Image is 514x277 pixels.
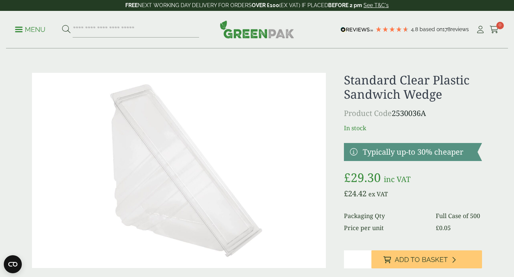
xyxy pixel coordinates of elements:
[344,169,351,185] span: £
[395,256,448,264] span: Add to Basket
[420,26,443,32] span: Based on
[375,26,409,33] div: 4.78 Stars
[363,2,389,8] a: See T&C's
[490,24,499,35] a: 0
[411,26,420,32] span: 4.8
[252,2,279,8] strong: OVER £100
[368,190,388,198] span: ex VAT
[344,211,427,220] dt: Packaging Qty
[344,223,427,232] dt: Price per unit
[125,2,138,8] strong: FREE
[344,188,348,199] span: £
[344,169,381,185] bdi: 29.30
[490,26,499,33] i: Cart
[436,224,451,232] bdi: 0.05
[344,188,366,199] bdi: 24.42
[344,73,482,102] h1: Standard Clear Plastic Sandwich Wedge
[344,108,392,118] span: Product Code
[436,211,482,220] dd: Full Case of 500
[371,250,482,268] button: Add to Basket
[328,2,362,8] strong: BEFORE 2 pm
[15,25,46,34] p: Menu
[15,25,46,33] a: Menu
[496,22,504,29] span: 0
[341,27,373,32] img: REVIEWS.io
[220,20,294,38] img: GreenPak Supplies
[476,26,485,33] i: My Account
[344,123,482,132] p: In stock
[32,73,326,268] img: Standrad Sandwich Wedge
[4,255,22,273] button: Open CMP widget
[436,224,439,232] span: £
[450,26,469,32] span: reviews
[344,108,482,119] p: 2530036A
[384,174,411,184] span: inc VAT
[443,26,450,32] span: 178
